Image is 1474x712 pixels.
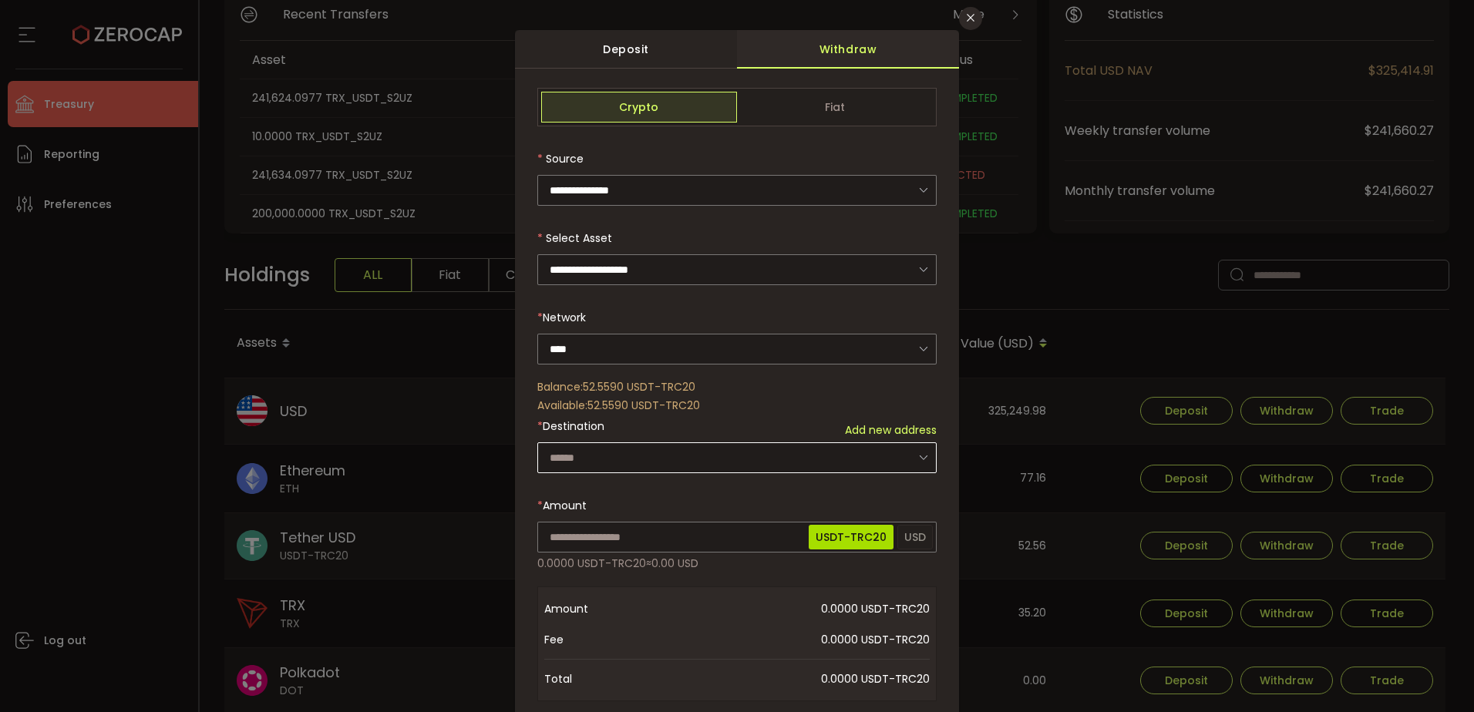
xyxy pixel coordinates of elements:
[544,624,668,655] span: Fee
[1397,638,1474,712] iframe: Chat Widget
[544,593,668,624] span: Amount
[668,663,930,694] span: 0.0000 USDT-TRC20
[583,379,695,395] span: 52.5590 USDT-TRC20
[543,310,586,325] span: Network
[537,151,584,166] label: Source
[651,556,698,571] span: 0.00 USD
[809,525,893,549] span: USDT-TRC20
[737,92,933,123] span: Fiat
[587,398,700,413] span: 52.5590 USDT-TRC20
[537,556,646,571] span: 0.0000 USDT-TRC20
[646,556,651,571] span: ≈
[668,593,930,624] span: 0.0000 USDT-TRC20
[543,498,587,513] span: Amount
[544,663,668,694] span: Total
[537,379,583,395] span: Balance:
[543,418,604,434] span: Destination
[541,92,737,123] span: Crypto
[537,230,612,246] label: Select Asset
[537,398,587,413] span: Available:
[959,7,982,30] button: Close
[845,422,937,438] span: Add new address
[897,525,933,549] span: USD
[515,30,737,69] div: Deposit
[668,624,930,655] span: 0.0000 USDT-TRC20
[737,30,959,69] div: Withdraw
